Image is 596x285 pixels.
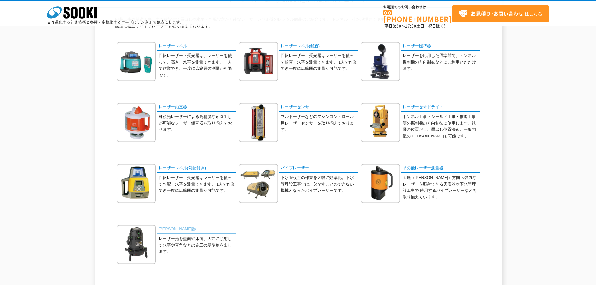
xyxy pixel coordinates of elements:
span: 17:30 [405,23,416,29]
p: 回転レーザー・受光器は、レーザーを使って、高さ・水平を測量できます。一人で作業でき、一度に広範囲の測量が可能です。 [159,53,236,79]
a: レーザーレベル [157,42,236,51]
a: レーザー照準器 [401,42,480,51]
a: その他レーザー測量器 [401,164,480,173]
span: 8:50 [393,23,401,29]
img: 墨出器 [117,225,156,264]
img: その他レーザー測量器 [361,164,400,203]
a: レーザーセンサ [279,103,358,112]
img: レーザーレベル(勾配付き) [117,164,156,203]
a: レーザーレベル(鉛直) [279,42,358,51]
p: 日々進化する計測技術と多種・多様化するニーズにレンタルでお応えします。 [47,20,184,24]
img: レーザーレベル(鉛直) [239,42,278,81]
span: (平日 ～ 土日、祝日除く) [383,23,445,29]
span: お電話でのお問い合わせは [383,5,452,9]
img: レーザーレベル [117,42,156,81]
img: レーザー照準器 [361,42,400,81]
p: 回転レーザー、受光器はレーザーを使って勾配・水平を測量できます。 1人で作業でき一度に広範囲の測量が可能です。 [159,175,236,194]
a: お見積り･お問い合わせはこちら [452,5,549,22]
img: レーザーセンサ [239,103,278,142]
a: レーザー鉛直器 [157,103,236,112]
strong: お見積り･お問い合わせ [471,10,523,17]
p: 下水管設置の作業を大幅に効率化。下水管埋設工事では、欠かすことのできない機械となったパイプレーザーです。 [281,175,358,194]
img: レーザー鉛直器 [117,103,156,142]
p: トンネル工事・シールド工事・推進工事等の掘削機の方向制御に使用します。鉄骨の位置だし、墨出し位置決め、一般勾配の[PERSON_NAME]も可能です。 [403,114,480,140]
a: パイプレーザー [279,164,358,173]
a: [PHONE_NUMBER] [383,10,452,23]
span: はこちら [458,9,542,18]
a: レーザーレベル(勾配付き) [157,164,236,173]
img: レーザーセオドライト [361,103,400,142]
p: レーザー光を壁面や床面、天井に照射して水平や直角などの施工の基準線を出します。 [159,236,236,255]
p: ブルドーザーなどのマシンコントロール用レーザーセンサーを取り揃えております。 [281,114,358,133]
p: 回転レーザー、受光器はレーザーを使って鉛直・水平を測量できます。 1人で作業でき一度に広範囲の測量が可能です。 [281,53,358,72]
p: 可視光レーザーによる高精度な鉛直出しが可能なレーザー鉛直器を取り揃えております。 [159,114,236,133]
a: レーザーセオドライト [401,103,480,112]
p: 天底（[PERSON_NAME]）方向へ強力なレーザーを照射できる天底器や下水管埋設工事で 使用するパイプレーザーなどを取り揃えています。 [403,175,480,201]
img: パイプレーザー [239,164,278,203]
p: レーザーを応用した照準器で、トンネル掘削機の方向制御などにご利用いただけます。 [403,53,480,72]
a: [PERSON_NAME]器 [157,225,236,234]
